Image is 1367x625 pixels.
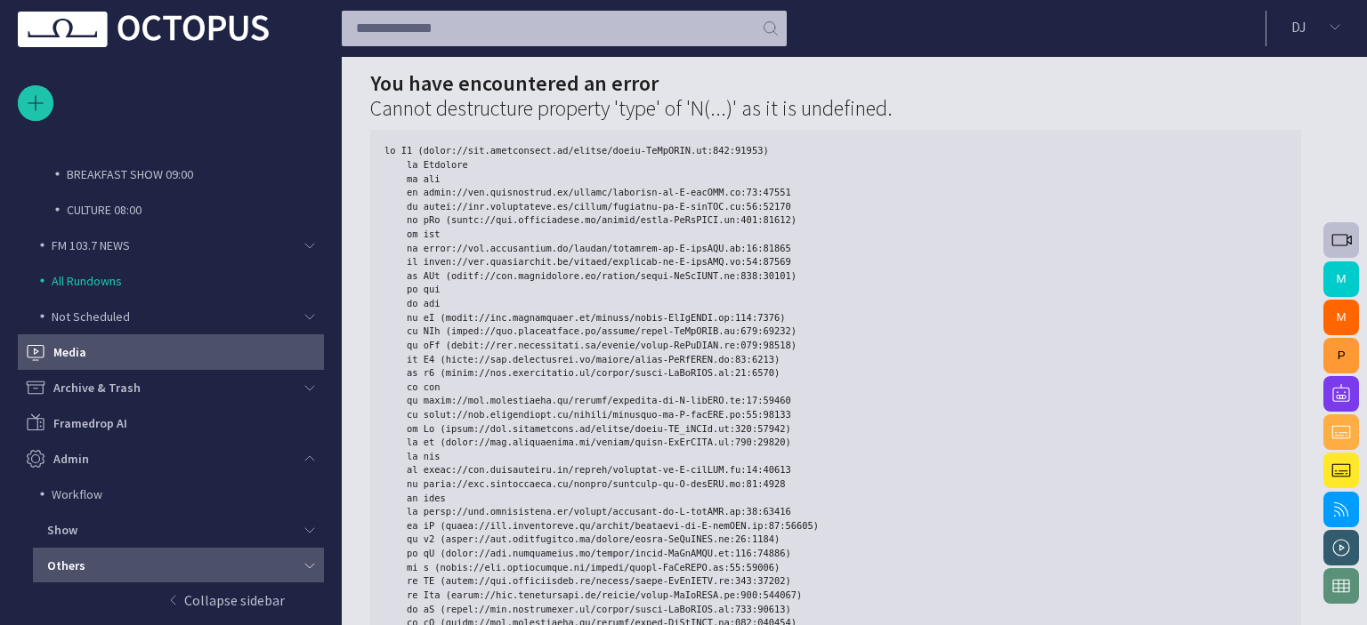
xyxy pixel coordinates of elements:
[1323,300,1359,335] button: M
[52,272,324,290] p: All Rundowns
[181,589,295,611] p: Collapse sidebar
[1323,338,1359,373] button: P
[52,236,306,254] p: FM 103.7 NEWS
[1323,261,1359,297] button: M
[47,521,77,539] p: Show
[48,156,324,192] div: BREAKFAST SHOW 09:00
[1277,11,1356,43] button: DJ
[25,582,313,618] button: Collapse sidebar
[48,192,324,228] div: CULTURE 08:00
[53,414,127,432] p: Framedrop AI
[67,165,324,183] p: BREAKFAST SHOW 09:00
[370,71,1301,96] h2: You have encountered an error
[370,96,1301,121] h3: Cannot destructure property 'type' of 'N(...)' as it is undefined.
[1291,16,1306,37] p: D J
[47,557,85,574] p: Others
[52,485,324,503] p: Workflow
[52,308,306,325] p: Not Scheduled
[53,450,89,468] p: Admin
[53,343,86,361] p: Media
[18,12,269,47] img: Octopus News Room
[53,379,141,397] p: Archive & Trash
[67,201,324,219] p: CULTURE 08:00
